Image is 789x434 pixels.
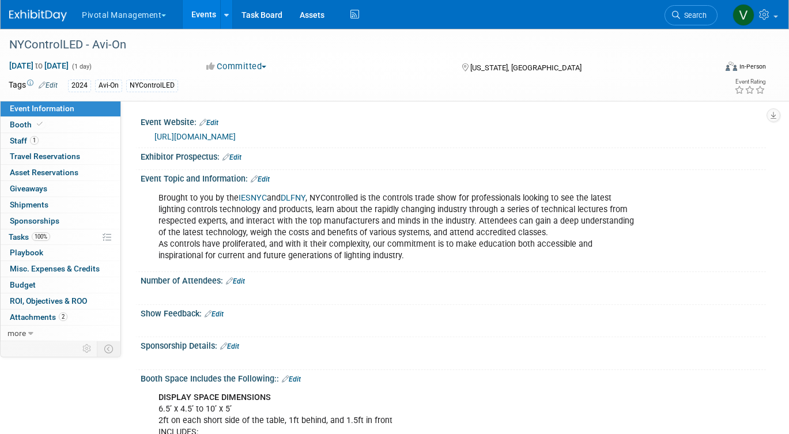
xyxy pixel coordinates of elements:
[59,312,67,321] span: 2
[281,193,305,203] a: DLFNY
[220,342,239,350] a: Edit
[10,200,48,209] span: Shipments
[226,277,245,285] a: Edit
[654,60,766,77] div: Event Format
[9,232,50,241] span: Tasks
[9,79,58,92] td: Tags
[141,370,766,385] div: Booth Space Includes the Following::
[141,272,766,287] div: Number of Attendees:
[1,326,120,341] a: more
[150,187,644,267] div: Brought to you by the and , NYControlled is the controls trade show for professionals looking to ...
[1,165,120,180] a: Asset Reservations
[158,393,271,402] b: DISPLAY SPACE DIMENSIONS
[30,136,39,145] span: 1
[205,310,224,318] a: Edit
[202,61,271,73] button: Committed
[1,277,120,293] a: Budget
[734,79,765,85] div: Event Rating
[32,232,50,241] span: 100%
[680,11,707,20] span: Search
[222,153,241,161] a: Edit
[10,264,100,273] span: Misc. Expenses & Credits
[39,81,58,89] a: Edit
[1,245,120,261] a: Playbook
[251,175,270,183] a: Edit
[126,80,178,92] div: NYControlLED
[665,5,718,25] a: Search
[1,261,120,277] a: Misc. Expenses & Credits
[1,213,120,229] a: Sponsorships
[141,305,766,320] div: Show Feedback:
[282,375,301,383] a: Edit
[239,193,267,203] a: IESNYC
[1,293,120,309] a: ROI, Objectives & ROO
[10,120,45,129] span: Booth
[1,310,120,325] a: Attachments2
[1,101,120,116] a: Event Information
[5,35,701,55] div: NYControlLED - Avi-On
[1,229,120,245] a: Tasks100%
[9,61,69,71] span: [DATE] [DATE]
[10,312,67,322] span: Attachments
[154,132,236,141] a: [URL][DOMAIN_NAME]
[1,197,120,213] a: Shipments
[141,148,766,163] div: Exhibitor Prospectus:
[739,62,766,71] div: In-Person
[68,80,91,92] div: 2024
[97,341,121,356] td: Toggle Event Tabs
[10,248,43,257] span: Playbook
[10,168,78,177] span: Asset Reservations
[7,329,26,338] span: more
[77,341,97,356] td: Personalize Event Tab Strip
[141,337,766,352] div: Sponsorship Details:
[141,170,766,185] div: Event Topic and Information:
[9,10,67,21] img: ExhibitDay
[10,184,47,193] span: Giveaways
[10,152,80,161] span: Travel Reservations
[141,114,766,129] div: Event Website:
[199,119,218,127] a: Edit
[71,63,92,70] span: (1 day)
[1,117,120,133] a: Booth
[10,280,36,289] span: Budget
[95,80,122,92] div: Avi-On
[1,181,120,197] a: Giveaways
[733,4,754,26] img: Valerie Weld
[1,133,120,149] a: Staff1
[10,296,87,305] span: ROI, Objectives & ROO
[470,63,582,72] span: [US_STATE], [GEOGRAPHIC_DATA]
[33,61,44,70] span: to
[10,104,74,113] span: Event Information
[37,121,43,127] i: Booth reservation complete
[10,216,59,225] span: Sponsorships
[726,62,737,71] img: Format-Inperson.png
[1,149,120,164] a: Travel Reservations
[10,136,39,145] span: Staff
